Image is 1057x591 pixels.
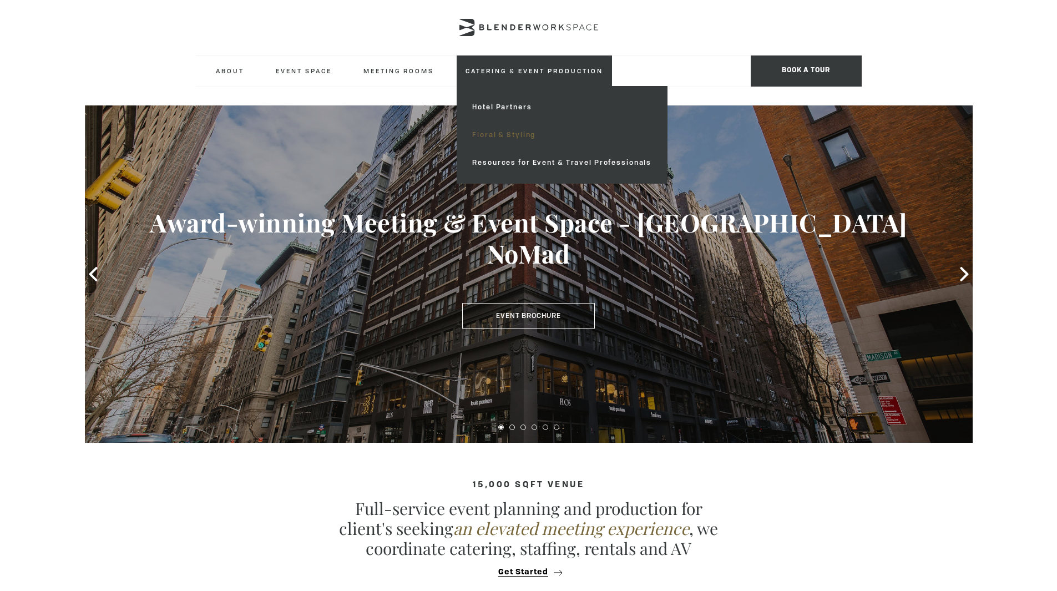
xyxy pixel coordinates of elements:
[463,93,660,121] a: Hotel Partners
[751,55,862,87] span: Book a tour
[335,498,723,558] p: Full-service event planning and production for client's seeking , we coordinate catering, staffin...
[498,568,548,577] span: Get Started
[207,55,253,86] a: About
[267,55,341,86] a: Event Space
[462,303,595,329] a: Event Brochure
[129,168,928,182] h2: Welcome
[495,567,562,577] button: Get Started
[129,207,928,269] h3: Award-winning Meeting & Event Space - [GEOGRAPHIC_DATA] NoMad
[196,481,862,490] h4: 15,000 sqft venue
[463,121,660,149] a: Floral & Styling
[355,55,443,86] a: Meeting Rooms
[453,517,689,539] em: an elevated meeting experience
[457,55,612,86] a: Catering & Event Production
[857,449,1057,591] iframe: Chat Widget
[463,149,660,176] a: Resources for Event & Travel Professionals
